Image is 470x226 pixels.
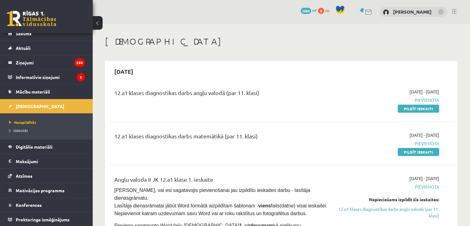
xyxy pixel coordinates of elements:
[318,8,324,14] span: 0
[77,73,85,81] i: 3
[398,105,439,113] a: Pildīt ieskaiti
[325,8,329,13] span: xp
[16,55,85,70] legend: Ziņojumi
[16,31,32,36] span: Sākums
[16,89,50,94] span: Mācību materiāli
[9,128,87,133] a: Izlabotās
[337,206,439,219] a: 12.a1 klases diagnostikas darbs angļu valodā (par 11. klasi)
[16,70,85,84] legend: Informatīvie ziņojumi
[7,11,56,26] a: Rīgas 1. Tālmācības vidusskola
[16,103,64,109] span: [DEMOGRAPHIC_DATA]
[337,97,439,103] span: Pievienota
[409,89,439,95] span: [DATE] - [DATE]
[8,26,85,41] a: Sākums
[301,8,317,13] a: 5083 mP
[8,169,85,183] a: Atzīmes
[114,89,328,100] div: 12.a1 klases diagnostikas darbs angļu valodā (par 11. klasi)
[8,55,85,70] a: Ziņojumi250
[8,85,85,99] a: Mācību materiāli
[108,64,139,79] h2: [DATE]
[16,217,70,222] span: Proktoringa izmēģinājums
[8,99,85,113] a: [DEMOGRAPHIC_DATA]
[114,188,328,216] span: [PERSON_NAME], vai esi sagatavojis pievienošanai jau izpildītu ieskaites darbu - lasītāja dienasg...
[312,8,317,13] span: mP
[8,183,85,198] a: Motivācijas programma
[8,154,85,168] a: Maksājumi
[16,154,85,168] legend: Maksājumi
[8,70,85,84] a: Informatīvie ziņojumi3
[318,8,332,13] a: 0 xp
[383,9,389,15] img: Daniels Birziņš
[16,45,31,51] span: Aktuāli
[8,198,85,212] a: Konferences
[16,173,32,179] span: Atzīmes
[105,36,458,47] h1: [DEMOGRAPHIC_DATA]
[301,8,311,14] span: 5083
[16,144,53,150] span: Digitālie materiāli
[337,184,439,190] span: Pievienota
[114,132,328,143] div: 12.a1 klases diagnostikas darbs matemātikā (par 11. klasi)
[114,175,328,187] div: Angļu valoda II JK 12.a1 klase 1. ieskaite
[393,9,432,15] a: [PERSON_NAME]
[9,120,87,125] a: Neizpildītās
[258,203,271,208] strong: viens
[409,132,439,138] span: [DATE] - [DATE]
[398,148,439,156] a: Pildīt ieskaiti
[74,59,85,67] i: 250
[9,128,28,133] span: Izlabotās
[9,120,36,125] span: Neizpildītās
[8,41,85,55] a: Aktuāli
[337,140,439,147] span: Pievienota
[16,188,65,193] span: Motivācijas programma
[16,202,42,208] span: Konferences
[8,140,85,154] a: Digitālie materiāli
[409,175,439,182] span: [DATE] - [DATE]
[337,196,439,203] div: Nepieciešams izpildīt šīs ieskaites:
